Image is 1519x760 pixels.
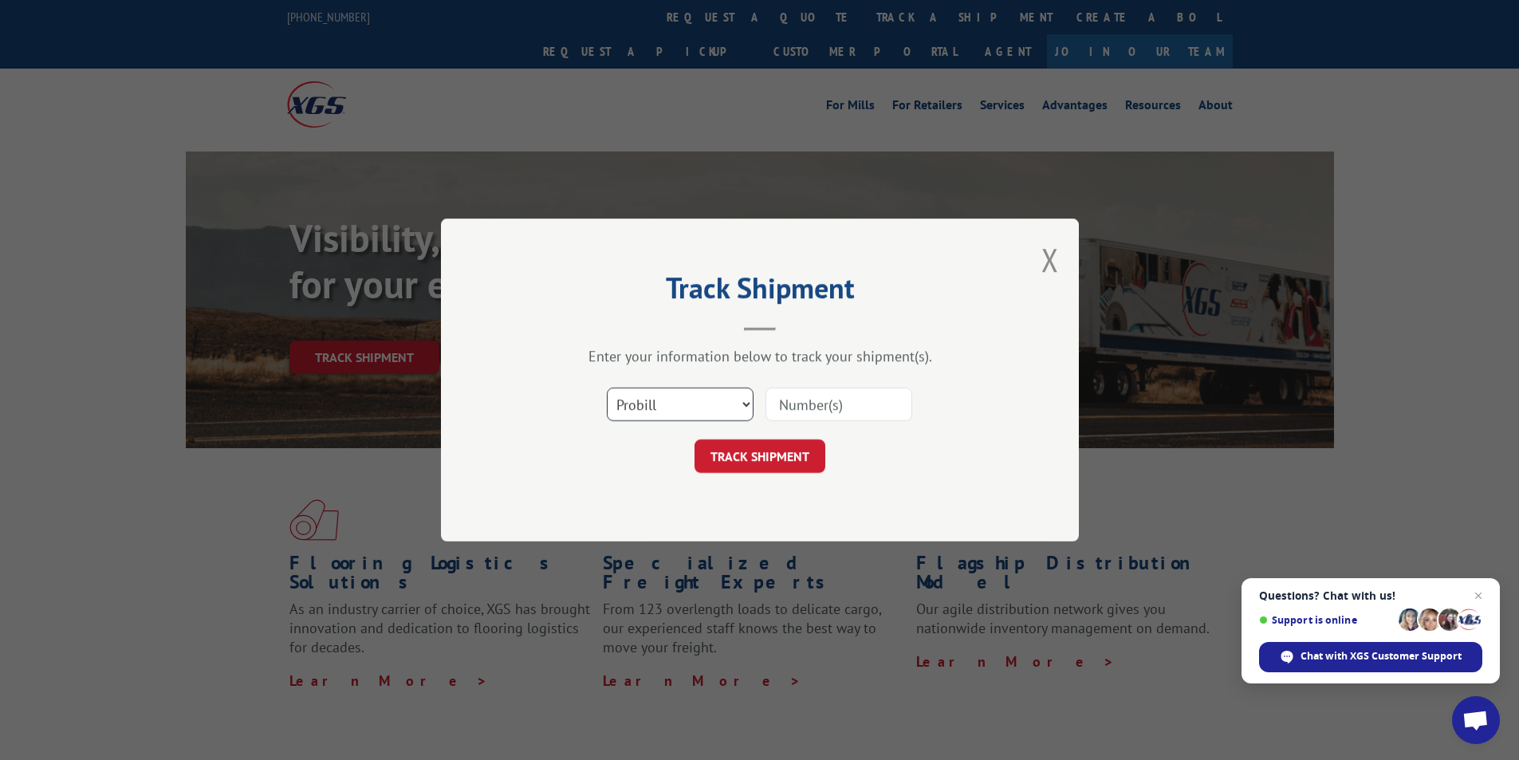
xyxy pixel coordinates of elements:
span: Chat with XGS Customer Support [1301,649,1462,664]
input: Number(s) [765,388,912,421]
span: Questions? Chat with us! [1259,589,1482,602]
div: Chat with XGS Customer Support [1259,642,1482,672]
button: TRACK SHIPMENT [695,439,825,473]
span: Support is online [1259,614,1393,626]
h2: Track Shipment [521,277,999,307]
div: Open chat [1452,696,1500,744]
div: Enter your information below to track your shipment(s). [521,347,999,365]
span: Close chat [1469,586,1488,605]
button: Close modal [1041,238,1059,281]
